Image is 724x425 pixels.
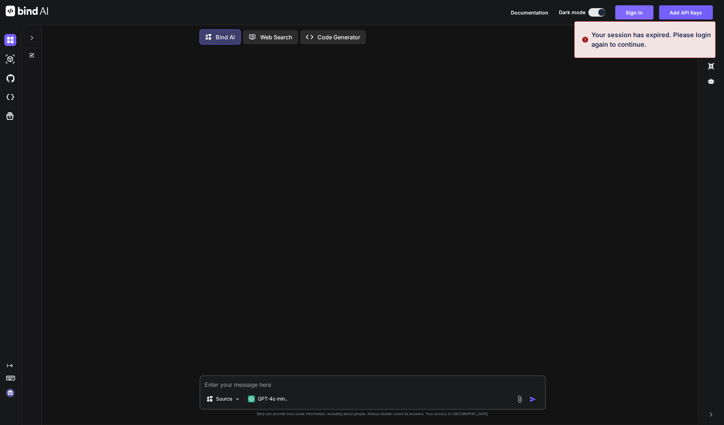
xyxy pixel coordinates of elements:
img: signin [4,387,16,399]
p: Code Generator [317,33,360,41]
img: attachment [515,395,524,403]
p: Bind can provide inaccurate information, including about people. Always double-check its answers.... [199,411,546,417]
img: githubDark [4,72,16,84]
p: GPT-4o min.. [258,395,288,402]
button: Documentation [511,9,548,16]
textarea: zur DVD: "Die drei Tage des Condor" (Arthaus-Collection) [200,376,545,389]
img: alert [582,30,589,49]
button: Sign in [615,5,653,19]
img: icon [529,396,536,403]
img: GPT-4o mini [248,395,255,402]
img: Bind AI [6,6,48,16]
img: darkAi-studio [4,53,16,65]
p: Web Search [260,33,292,41]
span: Documentation [511,10,548,16]
img: cloudideIcon [4,91,16,103]
span: Dark mode [559,9,585,16]
button: Add API Keys [659,5,713,19]
p: Bind AI [216,33,235,41]
p: Source [216,395,232,402]
p: Your session has expired. Please login again to continue. [591,30,711,49]
img: Pick Models [234,396,240,402]
img: darkChat [4,34,16,46]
